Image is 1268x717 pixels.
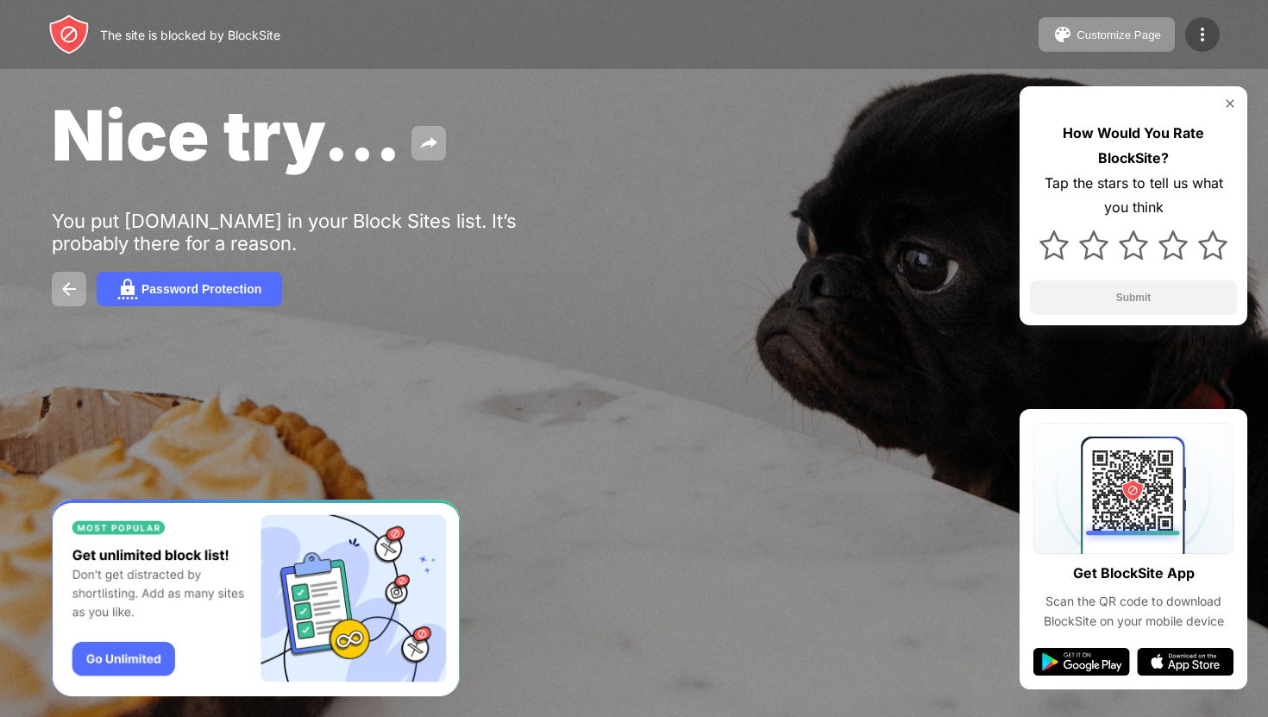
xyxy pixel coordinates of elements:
[52,93,401,177] span: Nice try...
[100,28,280,42] div: The site is blocked by BlockSite
[48,14,90,55] img: header-logo.svg
[1137,648,1233,676] img: app-store.svg
[52,500,460,697] iframe: Banner
[52,210,585,255] div: You put [DOMAIN_NAME] in your Block Sites list. It’s probably there for a reason.
[1039,17,1175,52] button: Customize Page
[1223,97,1237,110] img: rate-us-close.svg
[1039,230,1069,260] img: star.svg
[117,279,138,299] img: password.svg
[1030,280,1237,315] button: Submit
[97,272,282,306] button: Password Protection
[1030,121,1237,171] div: How Would You Rate BlockSite?
[1033,648,1130,676] img: google-play.svg
[1077,28,1161,41] div: Customize Page
[1158,230,1188,260] img: star.svg
[1030,171,1237,221] div: Tap the stars to tell us what you think
[1033,423,1233,554] img: qrcode.svg
[1033,592,1233,631] div: Scan the QR code to download BlockSite on your mobile device
[1052,24,1073,45] img: pallet.svg
[418,133,439,154] img: share.svg
[1198,230,1227,260] img: star.svg
[1119,230,1148,260] img: star.svg
[59,279,79,299] img: back.svg
[141,282,261,296] div: Password Protection
[1073,561,1195,586] div: Get BlockSite App
[1192,24,1213,45] img: menu-icon.svg
[1079,230,1108,260] img: star.svg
